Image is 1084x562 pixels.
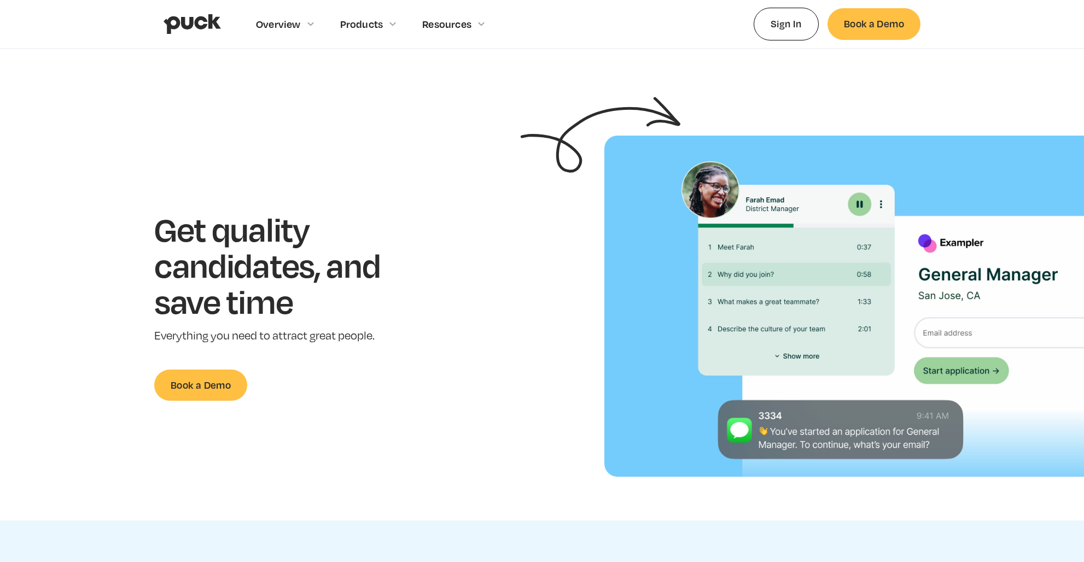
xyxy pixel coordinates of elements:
a: Sign In [754,8,819,40]
a: Book a Demo [827,8,920,39]
div: Overview [256,18,301,30]
a: Book a Demo [154,370,247,401]
p: Everything you need to attract great people. [154,328,414,344]
div: Products [340,18,383,30]
h1: Get quality candidates, and save time [154,211,414,319]
div: Resources [422,18,471,30]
